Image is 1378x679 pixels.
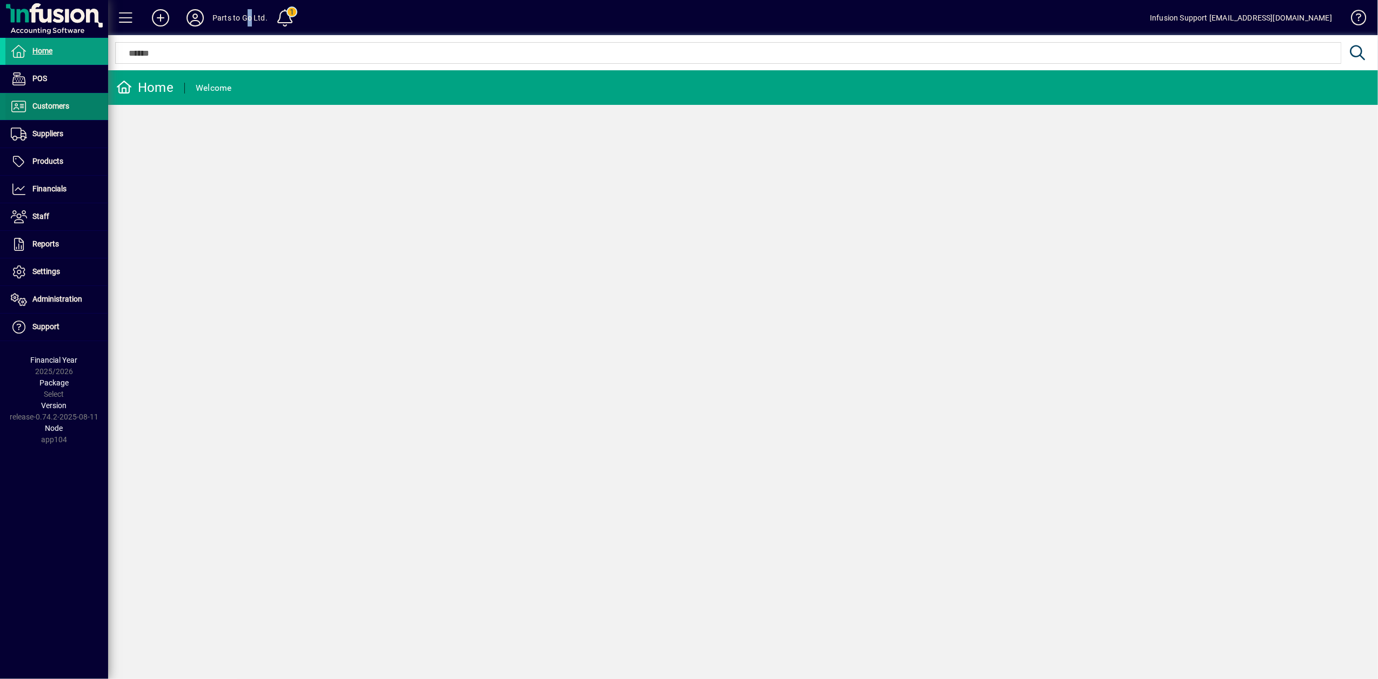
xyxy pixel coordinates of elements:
[116,79,174,96] div: Home
[5,65,108,92] a: POS
[5,93,108,120] a: Customers
[5,176,108,203] a: Financials
[32,46,52,55] span: Home
[32,322,59,331] span: Support
[5,231,108,258] a: Reports
[5,286,108,313] a: Administration
[32,184,66,193] span: Financials
[212,9,268,26] div: Parts to Go Ltd.
[1343,2,1364,37] a: Knowledge Base
[32,295,82,303] span: Administration
[32,102,69,110] span: Customers
[196,79,232,97] div: Welcome
[5,148,108,175] a: Products
[39,378,69,387] span: Package
[32,267,60,276] span: Settings
[32,74,47,83] span: POS
[143,8,178,28] button: Add
[178,8,212,28] button: Profile
[32,157,63,165] span: Products
[5,314,108,341] a: Support
[31,356,78,364] span: Financial Year
[32,239,59,248] span: Reports
[1150,9,1332,26] div: Infusion Support [EMAIL_ADDRESS][DOMAIN_NAME]
[32,129,63,138] span: Suppliers
[5,258,108,285] a: Settings
[45,424,63,432] span: Node
[42,401,67,410] span: Version
[5,121,108,148] a: Suppliers
[32,212,49,221] span: Staff
[5,203,108,230] a: Staff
